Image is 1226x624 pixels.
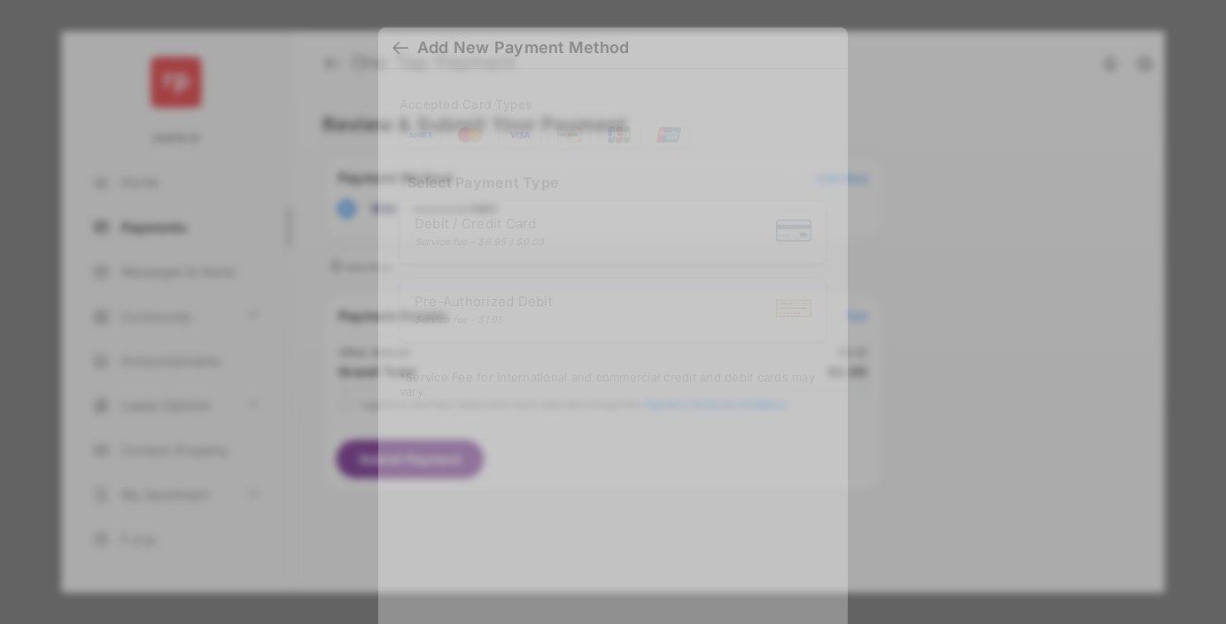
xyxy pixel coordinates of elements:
[400,173,826,191] h4: Select Payment Type
[400,370,826,402] div: * Service Fee for international and commercial credit and debit cards may vary.
[415,314,553,327] div: Service fee - $1.95
[417,38,629,58] div: Add New Payment Method
[415,294,553,311] span: Pre-Authorized Debit
[400,96,539,112] span: Accepted Card Types
[415,236,545,249] div: Service fee - $6.95 / $0.03
[415,216,545,233] span: Debit / Credit Card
